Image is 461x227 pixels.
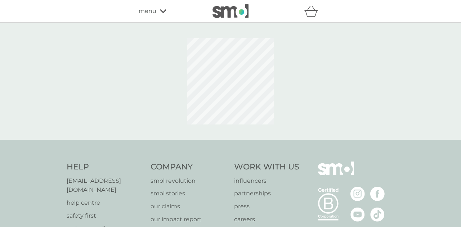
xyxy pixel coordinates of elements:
[139,6,156,16] span: menu
[370,187,385,201] img: visit the smol Facebook page
[212,4,249,18] img: smol
[67,211,143,221] a: safety first
[151,202,227,211] a: our claims
[234,176,299,186] a: influencers
[151,189,227,198] a: smol stories
[151,215,227,224] a: our impact report
[67,198,143,208] a: help centre
[350,187,365,201] img: visit the smol Instagram page
[318,162,354,186] img: smol
[350,207,365,222] img: visit the smol Youtube page
[370,207,385,222] img: visit the smol Tiktok page
[234,215,299,224] a: careers
[67,176,143,195] a: [EMAIL_ADDRESS][DOMAIN_NAME]
[234,162,299,173] h4: Work With Us
[304,4,322,18] div: basket
[67,162,143,173] h4: Help
[234,202,299,211] a: press
[151,176,227,186] a: smol revolution
[151,162,227,173] h4: Company
[234,189,299,198] a: partnerships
